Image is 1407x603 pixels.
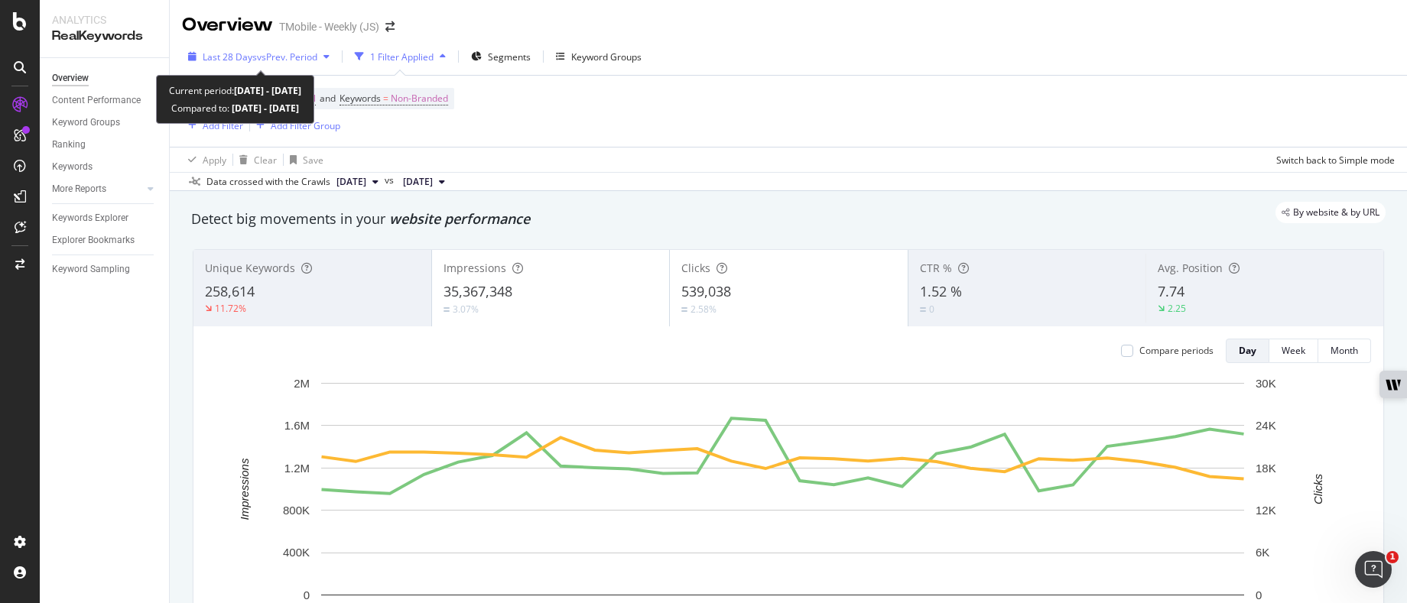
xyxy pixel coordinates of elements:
[330,173,385,191] button: [DATE]
[52,115,120,131] div: Keyword Groups
[284,419,310,432] text: 1.6M
[1256,546,1269,559] text: 6K
[182,148,226,172] button: Apply
[1226,339,1269,363] button: Day
[453,303,479,316] div: 3.07%
[1318,339,1371,363] button: Month
[234,84,301,97] b: [DATE] - [DATE]
[349,44,452,69] button: 1 Filter Applied
[233,148,277,172] button: Clear
[52,261,158,277] a: Keyword Sampling
[215,302,246,315] div: 11.72%
[1256,504,1276,517] text: 12K
[171,99,299,117] div: Compared to:
[52,159,158,175] a: Keywords
[385,21,395,32] div: arrow-right-arrow-left
[1355,551,1392,588] iframe: Intercom live chat
[52,92,141,109] div: Content Performance
[250,116,340,135] button: Add Filter Group
[52,181,106,197] div: More Reports
[182,116,243,135] button: Add Filter
[283,546,310,559] text: 400K
[1386,551,1399,563] span: 1
[52,232,158,248] a: Explorer Bookmarks
[52,28,157,45] div: RealKeywords
[52,232,135,248] div: Explorer Bookmarks
[52,115,158,131] a: Keyword Groups
[169,82,301,99] div: Current period:
[1293,208,1379,217] span: By website & by URL
[391,88,448,109] span: Non-Branded
[1139,344,1214,357] div: Compare periods
[1275,202,1386,223] div: legacy label
[488,50,531,63] span: Segments
[52,92,158,109] a: Content Performance
[1276,154,1395,167] div: Switch back to Simple mode
[52,261,130,277] div: Keyword Sampling
[550,44,648,69] button: Keyword Groups
[385,173,397,187] span: vs
[920,282,962,300] span: 1.52 %
[203,119,243,132] div: Add Filter
[1311,473,1324,504] text: Clicks
[52,210,158,226] a: Keywords Explorer
[52,181,143,197] a: More Reports
[1256,462,1276,475] text: 18K
[920,261,952,275] span: CTR %
[444,261,506,275] span: Impressions
[681,282,731,300] span: 539,038
[444,282,512,300] span: 35,367,348
[203,154,226,167] div: Apply
[284,462,310,475] text: 1.2M
[1256,377,1276,390] text: 30K
[238,458,251,520] text: Impressions
[283,504,310,517] text: 800K
[294,377,310,390] text: 2M
[336,175,366,189] span: 2025 Oct. 10th
[1256,588,1262,601] text: 0
[444,307,450,312] img: Equal
[279,19,379,34] div: TMobile - Weekly (JS)
[52,12,157,28] div: Analytics
[284,148,323,172] button: Save
[182,12,273,38] div: Overview
[52,210,128,226] div: Keywords Explorer
[1282,344,1305,357] div: Week
[681,261,710,275] span: Clicks
[1239,344,1256,357] div: Day
[182,44,336,69] button: Last 28 DaysvsPrev. Period
[1158,282,1184,300] span: 7.74
[1270,148,1395,172] button: Switch back to Simple mode
[206,175,330,189] div: Data crossed with the Crawls
[257,50,317,63] span: vs Prev. Period
[271,119,340,132] div: Add Filter Group
[303,154,323,167] div: Save
[383,92,388,105] span: =
[465,44,537,69] button: Segments
[397,173,451,191] button: [DATE]
[929,303,934,316] div: 0
[1269,339,1318,363] button: Week
[304,588,310,601] text: 0
[52,137,86,153] div: Ranking
[203,50,257,63] span: Last 28 Days
[52,137,158,153] a: Ranking
[403,175,433,189] span: 2025 Sep. 12th
[691,303,716,316] div: 2.58%
[1256,419,1276,432] text: 24K
[370,50,434,63] div: 1 Filter Applied
[52,70,158,86] a: Overview
[920,307,926,312] img: Equal
[52,159,93,175] div: Keywords
[205,261,295,275] span: Unique Keywords
[320,92,336,105] span: and
[254,154,277,167] div: Clear
[1158,261,1223,275] span: Avg. Position
[571,50,642,63] div: Keyword Groups
[681,307,687,312] img: Equal
[1168,302,1186,315] div: 2.25
[1331,344,1358,357] div: Month
[229,102,299,115] b: [DATE] - [DATE]
[52,70,89,86] div: Overview
[205,282,255,300] span: 258,614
